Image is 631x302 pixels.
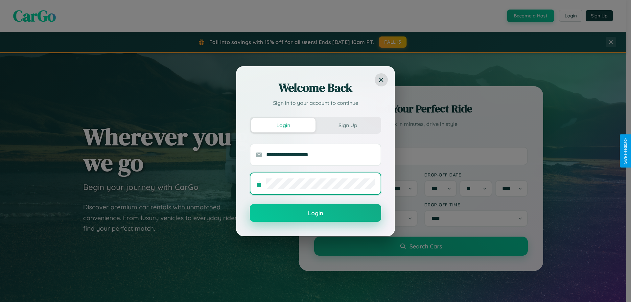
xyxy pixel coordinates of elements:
button: Login [251,118,315,132]
div: Give Feedback [623,138,628,164]
p: Sign in to your account to continue [250,99,381,107]
button: Login [250,204,381,222]
button: Sign Up [315,118,380,132]
h2: Welcome Back [250,80,381,96]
